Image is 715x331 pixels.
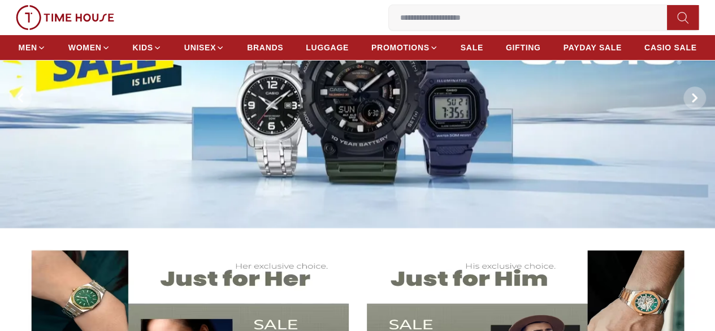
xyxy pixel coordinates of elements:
span: WOMEN [68,42,102,53]
a: LUGGAGE [306,37,349,58]
a: MEN [19,37,46,58]
a: PROMOTIONS [371,37,438,58]
a: PAYDAY SALE [563,37,621,58]
span: MEN [19,42,37,53]
span: SALE [461,42,483,53]
a: CASIO SALE [644,37,697,58]
span: BRANDS [247,42,283,53]
span: PAYDAY SALE [563,42,621,53]
a: SALE [461,37,483,58]
a: BRANDS [247,37,283,58]
span: CASIO SALE [644,42,697,53]
img: ... [16,5,114,30]
span: GIFTING [506,42,541,53]
span: UNISEX [184,42,216,53]
a: UNISEX [184,37,224,58]
span: LUGGAGE [306,42,349,53]
span: KIDS [133,42,153,53]
a: KIDS [133,37,162,58]
span: PROMOTIONS [371,42,430,53]
a: GIFTING [506,37,541,58]
a: WOMEN [68,37,110,58]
